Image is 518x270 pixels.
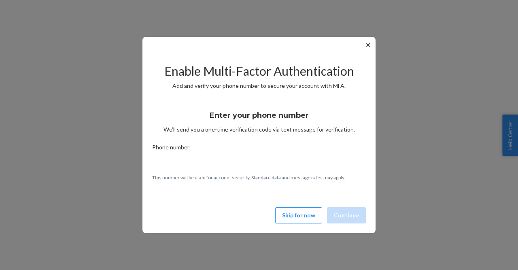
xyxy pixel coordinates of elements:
div: We’ll send you a one-time verification code via text message for verification. [152,104,366,134]
h2: Enable Multi-Factor Authentication [152,64,366,78]
p: Add and verify your phone number to secure your account with MFA. [152,82,366,90]
p: This number will be used for account security. Standard data and message rates may apply. [152,174,366,181]
button: Continue [327,207,366,223]
button: Skip for now [275,207,322,223]
h3: Enter your phone number [210,110,309,121]
button: ✕ [364,40,372,50]
span: Phone number [152,143,189,155]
